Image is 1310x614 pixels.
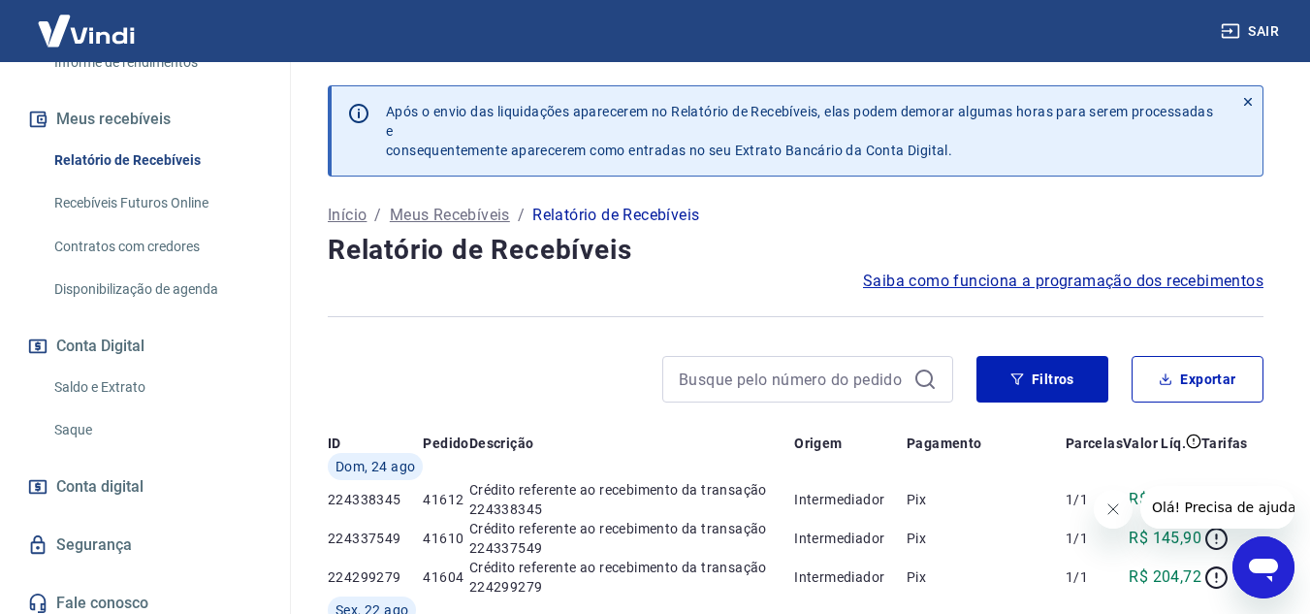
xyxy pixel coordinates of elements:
a: Informe de rendimentos [47,43,267,82]
p: Pix [907,490,1066,509]
p: Após o envio das liquidações aparecerem no Relatório de Recebíveis, elas podem demorar algumas ho... [386,102,1218,160]
p: Parcelas [1066,434,1123,453]
p: Relatório de Recebíveis [532,204,699,227]
p: ID [328,434,341,453]
p: 41612 [423,490,468,509]
h4: Relatório de Recebíveis [328,231,1263,270]
p: 1/1 [1066,490,1123,509]
p: Crédito referente ao recebimento da transação 224337549 [469,519,794,558]
span: Dom, 24 ago [335,457,415,476]
p: 224299279 [328,567,423,587]
span: Olá! Precisa de ajuda? [12,14,163,29]
p: 224337549 [328,529,423,548]
p: / [518,204,525,227]
button: Exportar [1132,356,1263,403]
button: Filtros [976,356,1108,403]
iframe: Mensagem da empresa [1140,486,1294,529]
iframe: Fechar mensagem [1094,490,1133,529]
p: Intermediador [794,490,907,509]
p: Valor Líq. [1123,434,1186,453]
p: Descrição [469,434,534,453]
p: R$ 145,90 [1129,527,1201,550]
p: 41604 [423,567,468,587]
a: Disponibilização de agenda [47,270,267,309]
span: Conta digital [56,473,144,501]
button: Conta Digital [23,325,267,368]
img: Vindi [23,1,149,60]
a: Saldo e Extrato [47,368,267,407]
p: Crédito referente ao recebimento da transação 224299279 [469,558,794,597]
p: R$ 204,72 [1129,566,1201,589]
button: Sair [1217,14,1287,49]
p: Pix [907,529,1066,548]
p: 224338345 [328,490,423,509]
p: Crédito referente ao recebimento da transação 224338345 [469,480,794,519]
a: Contratos com credores [47,227,267,267]
a: Conta digital [23,466,267,508]
iframe: Botão para abrir a janela de mensagens [1232,536,1294,598]
p: 41610 [423,529,468,548]
a: Saiba como funciona a programação dos recebimentos [863,270,1263,293]
p: 1/1 [1066,529,1123,548]
a: Início [328,204,367,227]
a: Relatório de Recebíveis [47,141,267,180]
p: / [374,204,381,227]
input: Busque pelo número do pedido [679,365,906,394]
p: Intermediador [794,567,907,587]
a: Segurança [23,524,267,566]
p: Origem [794,434,842,453]
p: Intermediador [794,529,907,548]
p: 1/1 [1066,567,1123,587]
p: Pix [907,567,1066,587]
p: Pagamento [907,434,982,453]
a: Meus Recebíveis [390,204,510,227]
p: Pedido [423,434,468,453]
a: Saque [47,410,267,450]
p: Tarifas [1201,434,1248,453]
button: Meus recebíveis [23,98,267,141]
a: Recebíveis Futuros Online [47,183,267,223]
